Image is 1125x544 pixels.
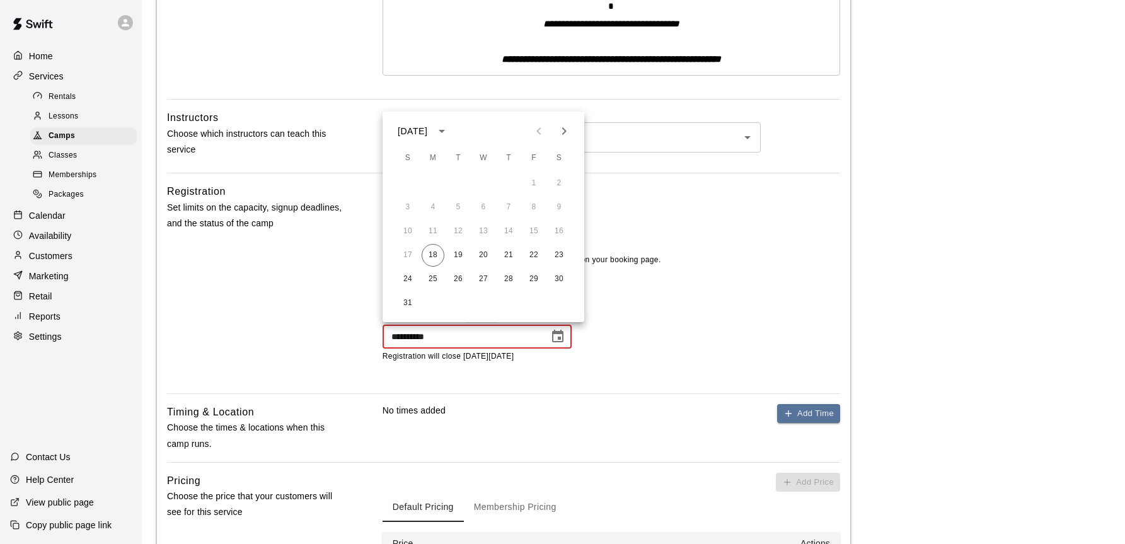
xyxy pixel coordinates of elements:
[383,350,840,363] p: Registration will close [DATE][DATE]
[383,240,840,252] label: Status
[30,88,137,106] div: Rentals
[398,125,427,138] div: [DATE]
[30,185,142,205] a: Packages
[548,268,570,291] button: 30
[49,130,75,142] span: Camps
[522,146,545,171] span: Friday
[29,330,62,343] p: Settings
[26,519,112,531] p: Copy public page link
[447,146,470,171] span: Tuesday
[30,127,142,146] a: Camps
[30,146,142,166] a: Classes
[383,110,840,122] label: Instructors
[49,169,96,182] span: Memberships
[383,404,446,424] p: No times added
[383,492,464,522] button: Default Pricing
[30,166,142,185] a: Memberships
[522,268,545,291] button: 29
[551,119,577,144] button: Next month
[167,489,342,520] p: Choose the price that your customers will see for this service
[167,126,342,158] p: Choose which instructors can teach this service
[522,244,545,267] button: 22
[422,146,444,171] span: Monday
[26,473,74,486] p: Help Center
[472,244,495,267] button: 20
[464,492,567,522] button: Membership Pricing
[49,110,79,123] span: Lessons
[29,250,72,262] p: Customers
[497,244,520,267] button: 21
[30,186,137,204] div: Packages
[29,290,52,303] p: Retail
[497,146,520,171] span: Thursday
[431,120,453,142] button: calendar view is open, switch to year view
[548,244,570,267] button: 23
[29,70,64,83] p: Services
[30,107,142,126] a: Lessons
[167,183,226,200] h6: Registration
[29,50,53,62] p: Home
[26,496,94,509] p: View public page
[777,404,840,424] button: Add Time
[30,166,137,184] div: Memberships
[422,244,444,267] button: 18
[10,287,132,306] a: Retail
[545,324,570,349] button: Choose date, selected date is Feb 11, 2025
[29,270,69,282] p: Marketing
[447,268,470,291] button: 26
[10,307,132,326] a: Reports
[739,129,756,146] button: Open
[29,310,61,323] p: Reports
[10,67,132,86] a: Services
[49,91,76,103] span: Rentals
[30,127,137,145] div: Camps
[26,451,71,463] p: Contact Us
[167,200,342,231] p: Set limits on the capacity, signup deadlines, and the status of the camp
[10,246,132,265] a: Customers
[447,244,470,267] button: 19
[396,268,419,291] button: 24
[422,268,444,291] button: 25
[167,473,200,489] h6: Pricing
[29,209,66,222] p: Calendar
[383,183,840,196] label: Capacity
[49,188,84,201] span: Packages
[10,267,132,286] a: Marketing
[30,108,137,125] div: Lessons
[167,404,254,420] h6: Timing & Location
[497,268,520,291] button: 28
[30,87,142,107] a: Rentals
[167,110,219,126] h6: Instructors
[10,206,132,225] a: Calendar
[548,146,570,171] span: Saturday
[396,146,419,171] span: Sunday
[49,149,77,162] span: Classes
[472,268,495,291] button: 27
[396,292,419,315] button: 31
[383,254,840,267] p: Specify whether the camp is open and available to book on your booking page.
[30,147,137,165] div: Classes
[10,327,132,346] a: Settings
[29,229,72,242] p: Availability
[10,226,132,245] a: Availability
[472,146,495,171] span: Wednesday
[10,47,132,66] a: Home
[167,420,342,451] p: Choose the times & locations when this camp runs.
